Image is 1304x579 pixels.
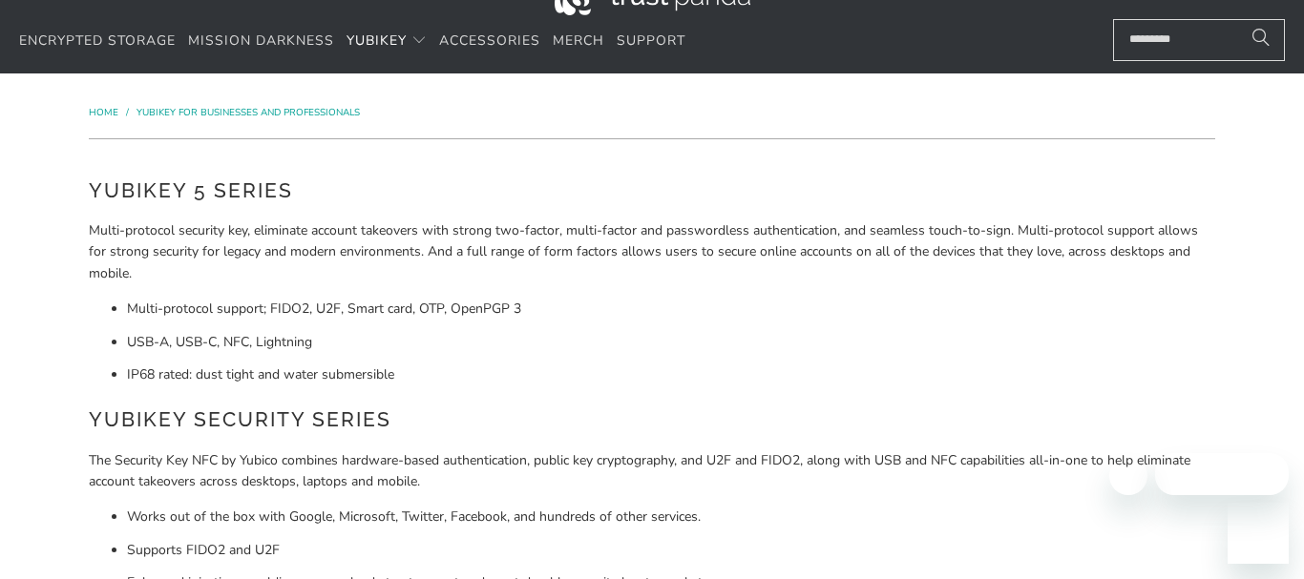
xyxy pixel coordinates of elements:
iframe: Button to launch messaging window [1228,503,1289,564]
input: Search... [1113,19,1285,61]
span: Encrypted Storage [19,31,176,50]
iframe: Message from company [1155,453,1289,495]
span: Mission Darkness [188,31,334,50]
span: Merch [553,31,604,50]
li: USB-A, USB-C, NFC, Lightning [127,332,1215,353]
p: Multi-protocol security key, eliminate account takeovers with strong two-factor, multi-factor and... [89,220,1215,284]
a: Support [617,19,685,64]
span: Accessories [439,31,540,50]
p: The Security Key NFC by Yubico combines hardware-based authentication, public key cryptography, a... [89,450,1215,493]
li: Works out of the box with Google, Microsoft, Twitter, Facebook, and hundreds of other services. [127,507,1215,527]
a: YubiKey for Businesses and Professionals [137,106,360,119]
span: / [126,106,129,119]
a: Accessories [439,19,540,64]
h2: YubiKey 5 Series [89,176,1215,206]
iframe: Close message [1109,457,1147,495]
summary: YubiKey [347,19,427,64]
a: Home [89,106,121,119]
a: Encrypted Storage [19,19,176,64]
span: YubiKey [347,31,407,50]
h2: YubiKey Security Series [89,404,1215,435]
span: Home [89,106,118,119]
span: Support [617,31,685,50]
nav: Translation missing: en.navigation.header.main_nav [19,19,685,64]
li: Multi-protocol support; FIDO2, U2F, Smart card, OTP, OpenPGP 3 [127,299,1215,320]
a: Merch [553,19,604,64]
a: Mission Darkness [188,19,334,64]
button: Search [1237,19,1285,61]
li: IP68 rated: dust tight and water submersible [127,364,1215,385]
li: Supports FIDO2 and U2F [127,540,1215,561]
